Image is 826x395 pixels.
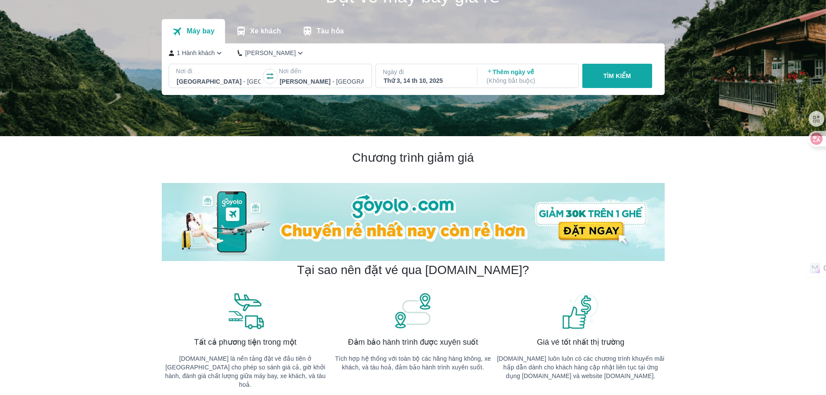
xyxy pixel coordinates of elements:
button: [PERSON_NAME] [238,49,305,58]
p: Thêm ngày về [486,68,571,85]
div: Thứ 3, 14 th 10, 2025 [384,76,468,85]
p: TÌM KIẾM [603,72,631,80]
img: banner [393,292,432,330]
div: transportation tabs [162,19,354,43]
p: Ngày đi [383,68,469,76]
p: [PERSON_NAME] [245,49,296,57]
img: banner [561,292,600,330]
p: 1 Hành khách [177,49,215,57]
h2: Tại sao nên đặt vé qua [DOMAIN_NAME]? [297,262,529,278]
button: TÌM KIẾM [582,64,652,88]
p: Tích hợp hệ thống với toàn bộ các hãng hàng không, xe khách, và tàu hoả, đảm bảo hành trình xuyên... [329,354,497,372]
button: 1 Hành khách [169,49,224,58]
h2: Chương trình giảm giá [162,150,665,166]
img: banner-home [162,183,665,261]
p: Máy bay [186,27,214,36]
p: Tàu hỏa [317,27,344,36]
p: [DOMAIN_NAME] là nền tảng đặt vé đầu tiên ở [GEOGRAPHIC_DATA] cho phép so sánh giá cả, giờ khởi h... [162,354,330,389]
p: ( Không bắt buộc ) [486,76,571,85]
span: Giá vé tốt nhất thị trường [537,337,624,347]
p: Xe khách [250,27,281,36]
span: Đảm bảo hành trình được xuyên suốt [348,337,478,347]
span: Tất cả phương tiện trong một [194,337,297,347]
p: [DOMAIN_NAME] luôn luôn có các chương trình khuyến mãi hấp dẫn dành cho khách hàng cập nhật liên ... [497,354,665,380]
p: Nơi đi [176,67,262,75]
img: banner [226,292,265,330]
p: Nơi đến [279,67,365,75]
